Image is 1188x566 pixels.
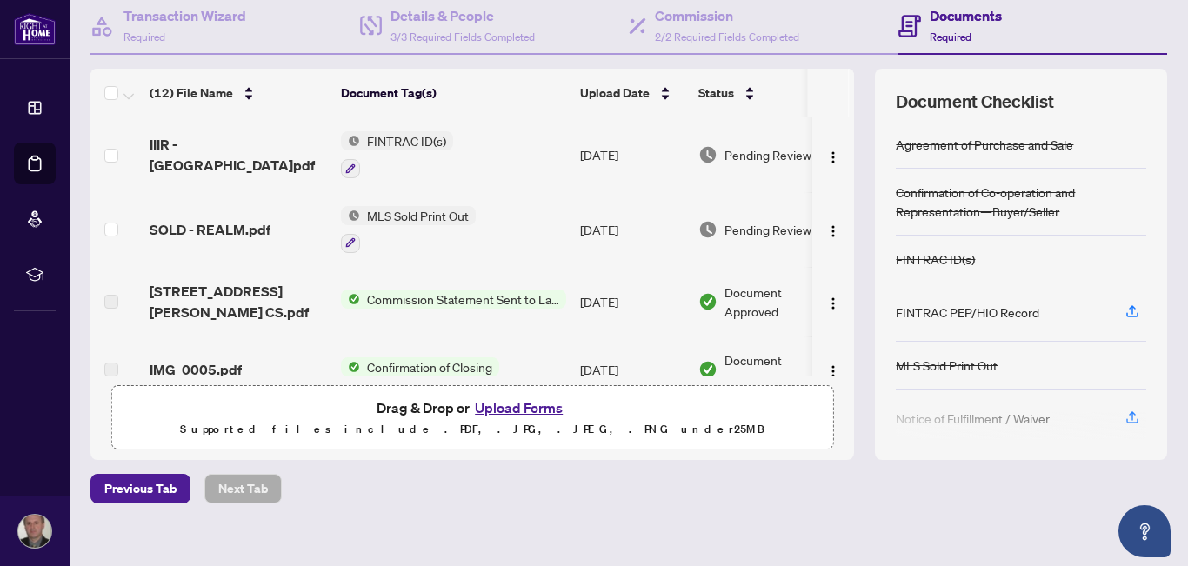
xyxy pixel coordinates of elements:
h4: Details & People [390,5,535,26]
img: Document Status [698,292,717,311]
span: FINTRAC ID(s) [360,131,453,150]
span: Required [930,30,971,43]
button: Status IconCommission Statement Sent to Lawyer [341,290,566,309]
button: Logo [819,216,847,243]
p: Supported files include .PDF, .JPG, .JPEG, .PNG under 25 MB [123,419,822,440]
span: Document Checklist [896,90,1054,114]
span: Commission Statement Sent to Lawyer [360,290,566,309]
span: Pending Review [724,145,811,164]
button: Logo [819,356,847,383]
div: Agreement of Purchase and Sale [896,135,1073,154]
h4: Documents [930,5,1002,26]
span: Status [698,83,734,103]
span: 3/3 Required Fields Completed [390,30,535,43]
button: Next Tab [204,474,282,503]
img: Status Icon [341,290,360,309]
span: IIIR - [GEOGRAPHIC_DATA]pdf [150,134,327,176]
span: Confirmation of Closing [360,357,499,376]
button: Logo [819,288,847,316]
span: SOLD - REALM.pdf [150,219,270,240]
img: Status Icon [341,357,360,376]
img: Logo [826,364,840,378]
th: Status [691,69,839,117]
div: Notice of Fulfillment / Waiver [896,409,1050,428]
div: FINTRAC ID(s) [896,250,975,269]
span: Upload Date [580,83,650,103]
span: IMG_0005.pdf [150,359,242,380]
img: Profile Icon [18,515,51,548]
span: Document Approved [724,283,832,321]
button: Logo [819,141,847,169]
td: [DATE] [573,336,691,403]
td: [DATE] [573,192,691,267]
h4: Transaction Wizard [123,5,246,26]
span: Drag & Drop orUpload FormsSupported files include .PDF, .JPG, .JPEG, .PNG under25MB [112,386,832,450]
span: (12) File Name [150,83,233,103]
div: Confirmation of Co-operation and Representation—Buyer/Seller [896,183,1146,221]
img: Logo [826,296,840,310]
th: (12) File Name [143,69,334,117]
span: Drag & Drop or [377,396,568,419]
img: Document Status [698,360,717,379]
span: Document Approved [724,350,832,389]
span: Pending Review [724,220,811,239]
span: Required [123,30,165,43]
img: logo [14,13,56,45]
button: Status IconConfirmation of Closing [341,357,499,376]
td: [DATE] [573,267,691,336]
span: [STREET_ADDRESS][PERSON_NAME] CS.pdf [150,281,327,323]
button: Upload Forms [470,396,568,419]
th: Upload Date [573,69,691,117]
img: Logo [826,224,840,238]
img: Logo [826,150,840,164]
img: Status Icon [341,206,360,225]
button: Open asap [1118,505,1171,557]
button: Status IconMLS Sold Print Out [341,206,476,253]
div: MLS Sold Print Out [896,356,998,375]
td: [DATE] [573,117,691,192]
span: Previous Tab [104,475,177,503]
button: Status IconFINTRAC ID(s) [341,131,453,178]
span: 2/2 Required Fields Completed [655,30,799,43]
span: MLS Sold Print Out [360,206,476,225]
img: Status Icon [341,131,360,150]
img: Document Status [698,145,717,164]
th: Document Tag(s) [334,69,573,117]
h4: Commission [655,5,799,26]
button: Previous Tab [90,474,190,503]
img: Document Status [698,220,717,239]
div: FINTRAC PEP/HIO Record [896,303,1039,322]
